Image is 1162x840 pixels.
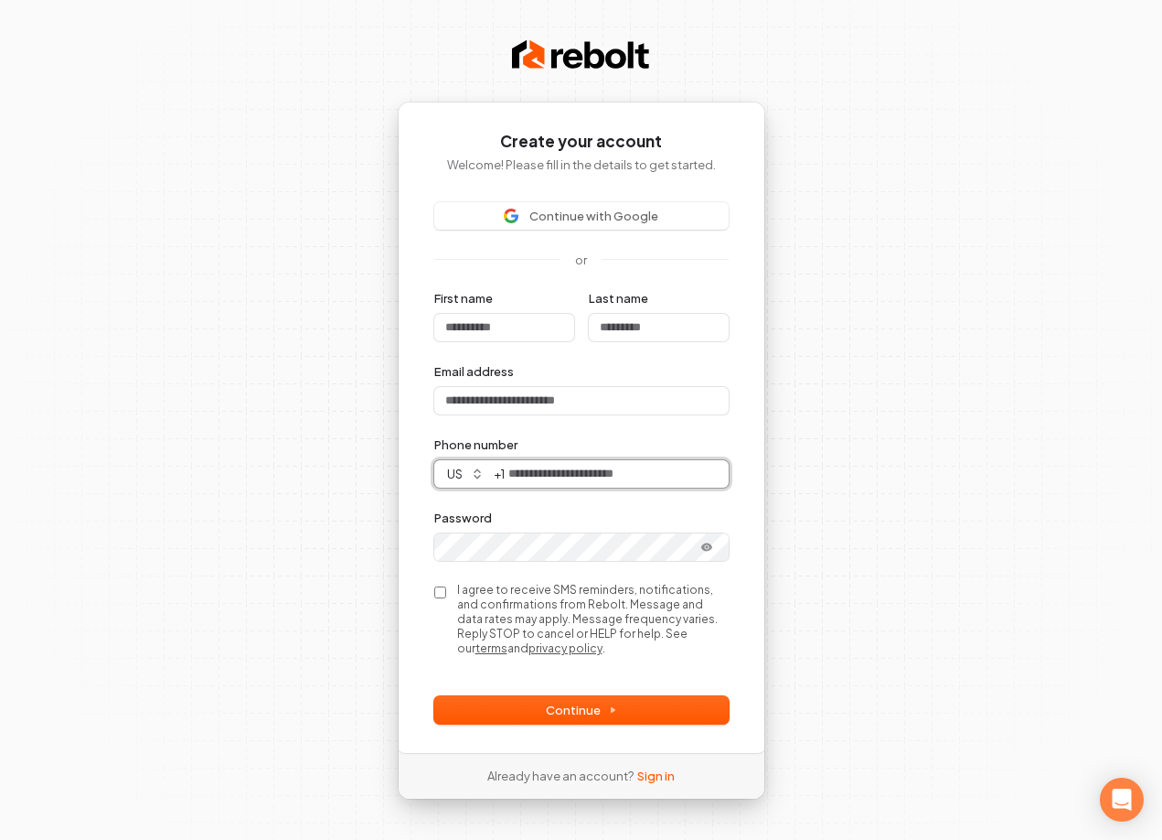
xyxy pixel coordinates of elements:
label: First name [434,290,493,307]
div: Open Intercom Messenger [1100,778,1144,822]
span: Continue with Google [529,208,658,224]
button: us [434,460,492,488]
span: Already have an account? [487,768,634,784]
label: Email address [434,363,514,380]
a: terms [475,641,507,655]
button: Sign in with GoogleContinue with Google [434,202,729,230]
img: Rebolt Logo [512,37,649,73]
button: Continue [434,696,729,724]
h1: Create your account [434,131,729,153]
span: Continue [546,702,617,718]
label: Phone number [434,436,517,453]
p: or [575,252,587,268]
p: Welcome! Please fill in the details to get started. [434,156,729,173]
label: Password [434,510,492,526]
button: Show password [688,536,725,558]
label: I agree to receive SMS reminders, notifications, and confirmations from Rebolt. Message and data ... [457,583,729,656]
a: Sign in [637,768,675,784]
img: Sign in with Google [504,209,518,223]
label: Last name [589,290,648,307]
a: privacy policy [528,641,602,655]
